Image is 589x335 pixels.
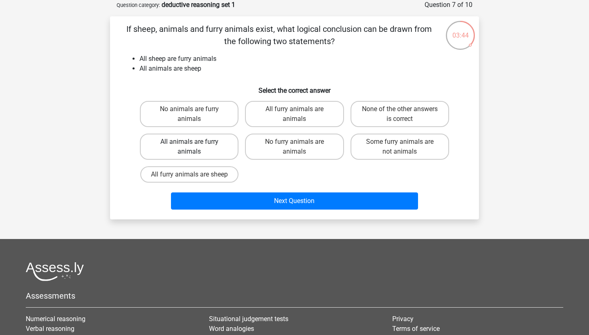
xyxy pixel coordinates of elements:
label: Some furry animals are not animals [351,134,449,160]
label: None of the other answers is correct [351,101,449,127]
small: Question category: [117,2,160,8]
a: Numerical reasoning [26,315,85,323]
a: Terms of service [392,325,440,333]
label: No furry animals are animals [245,134,344,160]
label: All furry animals are sheep [140,166,238,183]
h5: Assessments [26,291,563,301]
button: Next Question [171,192,418,210]
li: All animals are sheep [139,64,466,74]
strong: deductive reasoning set 1 [162,1,235,9]
a: Verbal reasoning [26,325,74,333]
img: Assessly logo [26,262,84,281]
a: Situational judgement tests [209,315,288,323]
h6: Select the correct answer [123,80,466,94]
label: All furry animals are animals [245,101,344,127]
div: 03:44 [445,20,476,40]
a: Word analogies [209,325,254,333]
label: All animals are furry animals [140,134,238,160]
a: Privacy [392,315,414,323]
li: All sheep are furry animals [139,54,466,64]
label: No animals are furry animals [140,101,238,127]
p: If sheep, animals and furry animals exist, what logical conclusion can be drawn from the followin... [123,23,435,47]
